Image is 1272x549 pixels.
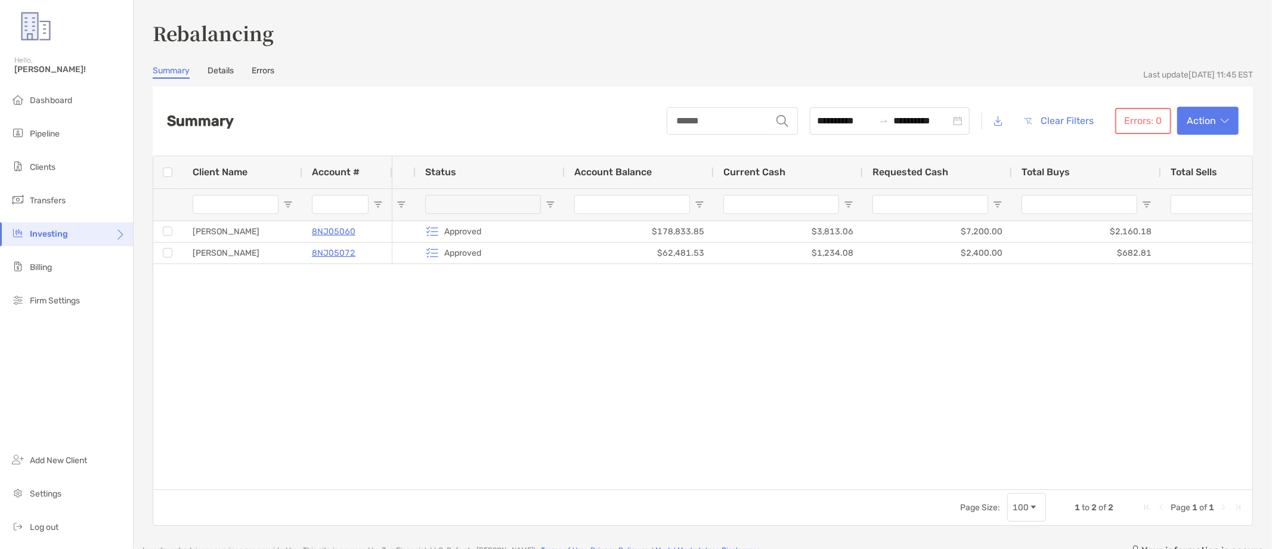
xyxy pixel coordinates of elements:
span: to [1082,503,1090,513]
span: Total Sells [1171,166,1217,178]
img: clients icon [11,159,25,173]
div: Last Page [1233,503,1243,512]
span: of [1098,503,1106,513]
img: investing icon [11,226,25,240]
button: Clear Filters [1014,108,1103,134]
span: Client Name [193,166,247,178]
button: Open Filter Menu [695,200,704,209]
a: Summary [153,66,190,79]
button: Open Filter Menu [1142,200,1152,209]
img: transfers icon [11,193,25,207]
a: 8NJ05072 [312,246,355,260]
a: 8NJ05060 [312,224,355,239]
h3: Rebalancing [153,19,1253,46]
img: billing icon [11,259,25,274]
img: Zoe Logo [14,5,57,48]
span: Total Buys [1022,166,1070,178]
span: to [879,116,889,126]
img: icon status [425,224,440,238]
input: Total Buys Filter Input [1022,195,1137,214]
input: Account Balance Filter Input [574,195,690,214]
img: arrow [1221,118,1229,124]
span: swap-right [879,116,889,126]
img: settings icon [11,486,25,500]
div: [PERSON_NAME] [183,221,302,242]
div: 100 [1013,503,1029,513]
span: Pipeline [30,129,60,139]
img: pipeline icon [11,126,25,140]
span: Settings [30,489,61,499]
span: Current Cash [723,166,785,178]
div: $3,813.06 [714,221,863,242]
span: Requested Cash [872,166,948,178]
a: Details [208,66,234,79]
button: Actionarrow [1177,107,1239,135]
input: Current Cash Filter Input [723,195,839,214]
h2: Summary [167,113,234,129]
button: Open Filter Menu [397,200,406,209]
span: Log out [30,522,58,532]
span: Firm Settings [30,296,80,306]
div: [PERSON_NAME] [183,243,302,263]
button: Errors: 0 [1115,108,1171,134]
span: Account # [312,166,360,178]
span: 1 [1192,503,1197,513]
img: input icon [776,115,788,127]
div: Page Size [1007,493,1046,522]
div: $7,200.00 [863,221,1012,242]
div: $2,400.00 [863,243,1012,263]
span: Clients [30,162,55,172]
input: Requested Cash Filter Input [872,195,988,214]
span: Account Balance [574,166,652,178]
div: Page Size: [960,503,1000,513]
button: Open Filter Menu [844,200,853,209]
span: 1 [1075,503,1080,513]
button: Open Filter Menu [373,200,383,209]
div: $2,160.18 [1012,221,1161,242]
span: Billing [30,262,52,272]
div: $62,481.53 [565,243,714,263]
span: of [1199,503,1207,513]
span: 2 [1091,503,1097,513]
p: Approved [444,246,481,260]
button: Open Filter Menu [546,200,555,209]
span: Page [1171,503,1190,513]
img: icon status [425,246,440,260]
button: Open Filter Menu [993,200,1002,209]
span: Investing [30,229,68,239]
input: Client Name Filter Input [193,195,278,214]
img: firm-settings icon [11,293,25,307]
div: First Page [1142,503,1152,512]
span: 2 [1108,503,1113,513]
div: $178,833.85 [565,221,714,242]
span: Transfers [30,196,66,206]
div: Next Page [1219,503,1228,512]
input: Account # Filter Input [312,195,369,214]
span: [PERSON_NAME]! [14,64,126,75]
div: Previous Page [1156,503,1166,512]
div: Last update [DATE] 11:45 EST [1143,70,1253,80]
img: add_new_client icon [11,452,25,467]
span: Dashboard [30,95,72,106]
div: $682.81 [1012,243,1161,263]
p: Approved [444,224,481,239]
span: Status [425,166,456,178]
span: Add New Client [30,455,87,466]
div: $1,234.08 [714,243,863,263]
img: button icon [1024,117,1032,125]
img: dashboard icon [11,92,25,107]
img: logout icon [11,519,25,534]
span: 1 [1209,503,1214,513]
button: Open Filter Menu [283,200,293,209]
a: Errors [252,66,274,79]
